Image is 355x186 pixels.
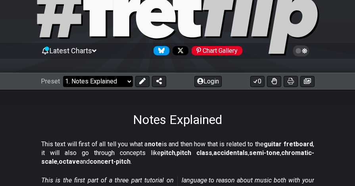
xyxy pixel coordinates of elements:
strong: semi-tone [249,149,280,157]
div: Chart Gallery [192,46,242,55]
button: Login [194,76,222,87]
button: Print [284,76,298,87]
button: Share Preset [152,76,166,87]
strong: concert-pitch [90,158,130,165]
a: #fretflip at Pinterest [188,46,242,55]
select: Preset [63,76,133,87]
p: This text will first of all tell you what a is and then how that is related to the , it will also... [41,140,314,167]
a: Follow #fretflip at Bluesky [150,46,169,55]
a: Follow #fretflip at X [169,46,188,55]
button: Toggle Dexterity for all fretkits [267,76,281,87]
button: 0 [250,76,265,87]
strong: guitar fretboard [264,140,313,148]
strong: octave [59,158,80,165]
h1: Notes Explained [133,112,222,127]
strong: pitch class [177,149,212,157]
strong: pitch [161,149,175,157]
span: Preset [41,77,60,85]
strong: note [148,140,162,148]
button: Edit Preset [135,76,150,87]
strong: accidentals [213,149,248,157]
span: Toggle light / dark theme [297,47,306,54]
button: Create image [300,76,315,87]
span: Latest Charts [50,46,92,55]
